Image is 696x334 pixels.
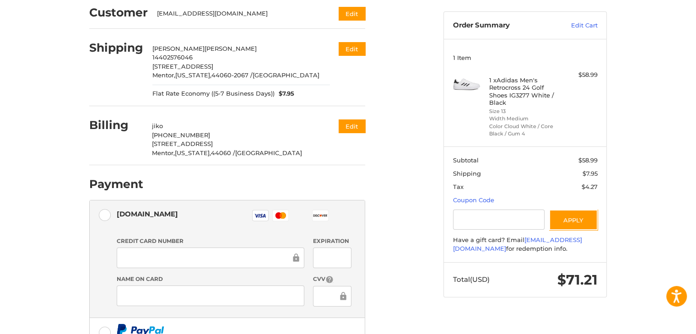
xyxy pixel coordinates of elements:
[175,149,211,156] span: [US_STATE],
[313,237,351,245] label: Expiration
[453,156,479,164] span: Subtotal
[453,196,494,204] a: Coupon Code
[339,42,365,55] button: Edit
[582,183,598,190] span: $4.27
[152,63,213,70] span: [STREET_ADDRESS]
[453,21,551,30] h3: Order Summary
[489,123,559,138] li: Color Cloud White / Core Black / Gum 4
[152,54,193,61] span: 14402576046
[117,237,304,245] label: Credit Card Number
[489,76,559,106] h4: 1 x Adidas Men's Retrocross 24 Golf Shoes IG3277 White / Black
[89,177,143,191] h2: Payment
[583,170,598,177] span: $7.95
[117,275,304,283] label: Name on Card
[453,275,490,284] span: Total (USD)
[152,122,156,129] span: ji
[561,70,598,80] div: $58.99
[453,170,481,177] span: Shipping
[211,71,253,79] span: 44060-2067 /
[152,45,205,52] span: [PERSON_NAME]
[453,183,464,190] span: Tax
[339,119,365,133] button: Edit
[89,41,143,55] h2: Shipping
[175,71,211,79] span: [US_STATE],
[489,108,559,115] li: Size 13
[152,149,175,156] span: Mentor,
[152,140,213,147] span: [STREET_ADDRESS]
[152,131,210,139] span: [PHONE_NUMBER]
[578,156,598,164] span: $58.99
[211,149,235,156] span: 44060 /
[205,45,257,52] span: [PERSON_NAME]
[89,118,143,132] h2: Billing
[549,210,598,230] button: Apply
[453,236,598,253] div: Have a gift card? Email for redemption info.
[339,7,365,20] button: Edit
[551,21,598,30] a: Edit Cart
[253,71,319,79] span: [GEOGRAPHIC_DATA]
[156,122,163,129] span: ko
[117,206,178,221] div: [DOMAIN_NAME]
[275,89,295,98] span: $7.95
[489,115,559,123] li: Width Medium
[235,149,302,156] span: [GEOGRAPHIC_DATA]
[152,89,275,98] span: Flat Rate Economy ((5-7 Business Days))
[89,5,148,20] h2: Customer
[453,54,598,61] h3: 1 Item
[313,275,351,284] label: CVV
[152,71,175,79] span: Mentor,
[157,9,321,18] div: [EMAIL_ADDRESS][DOMAIN_NAME]
[453,210,545,230] input: Gift Certificate or Coupon Code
